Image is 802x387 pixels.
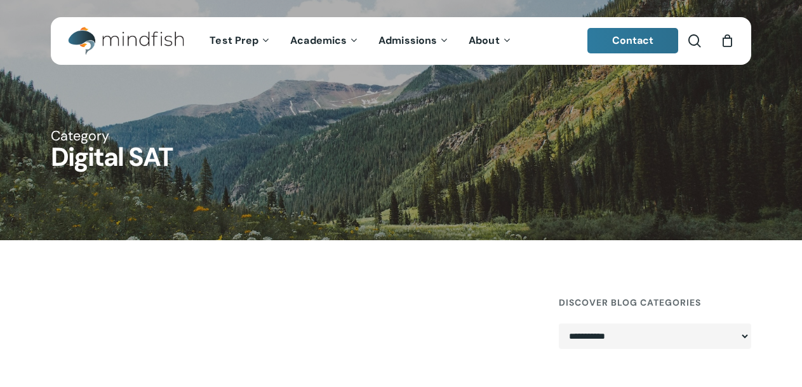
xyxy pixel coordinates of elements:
[612,34,654,47] span: Contact
[559,291,751,314] h4: Discover Blog Categories
[281,36,369,46] a: Academics
[200,17,521,65] nav: Main Menu
[720,34,734,48] a: Cart
[51,145,751,171] h1: Digital SAT
[378,34,437,47] span: Admissions
[200,36,281,46] a: Test Prep
[51,17,751,65] header: Main Menu
[290,34,347,47] span: Academics
[51,127,109,145] span: Category
[369,36,459,46] a: Admissions
[469,34,500,47] span: About
[459,36,522,46] a: About
[210,34,258,47] span: Test Prep
[587,28,679,53] a: Contact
